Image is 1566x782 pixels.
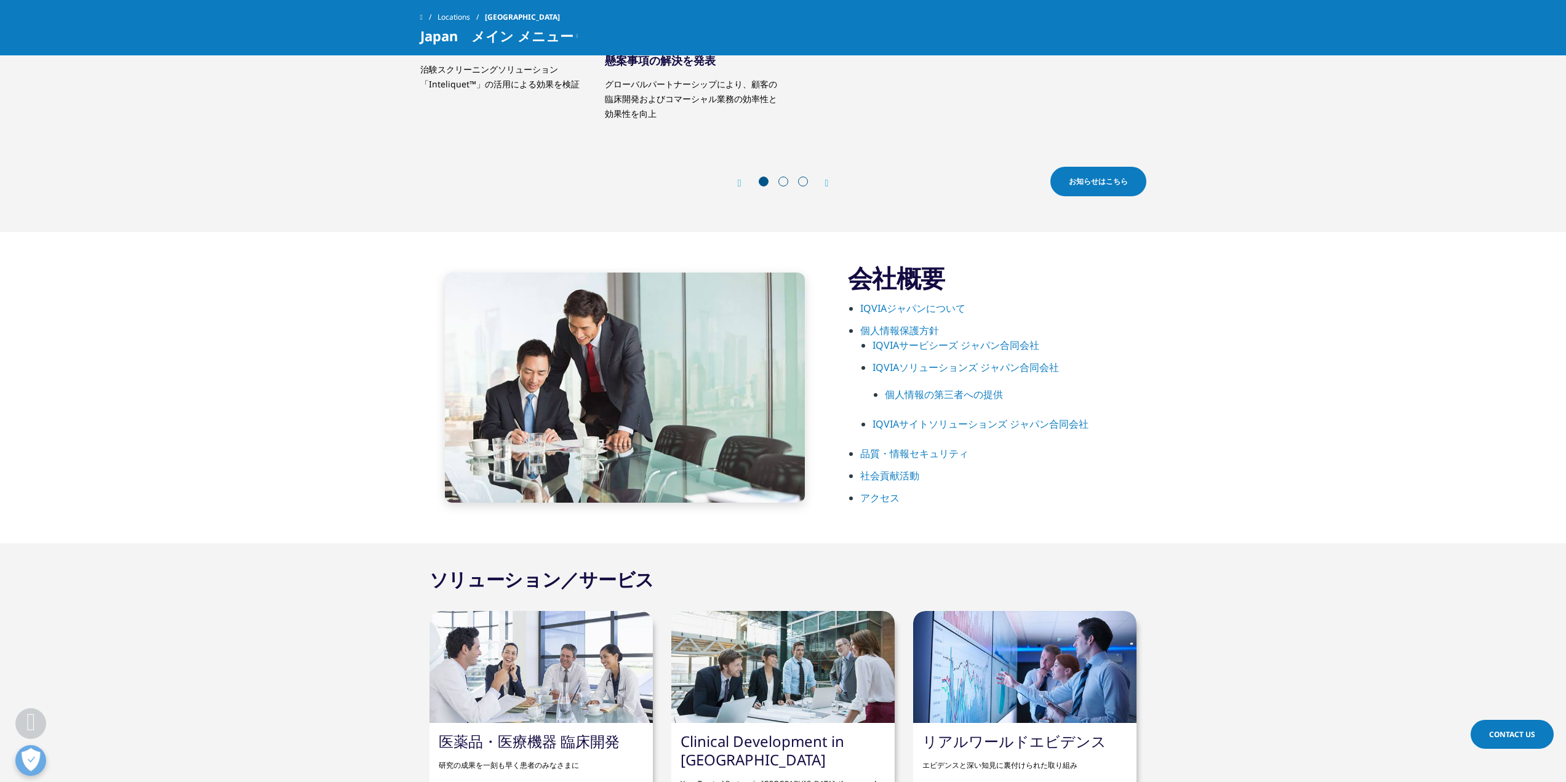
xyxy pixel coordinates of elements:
a: IQVIAサービシーズ ジャパン合同会社 [873,338,1039,352]
p: 治験スクリーニングソリューション「Inteliquet™」の活用による効果を検証 [420,53,593,92]
span: お知らせはこちら [1069,176,1128,187]
p: グローバルパートナーシップにより、顧客の臨床開発およびコマーシャル業務の効率性と効果性を向上 [605,68,777,121]
a: IQVIAソリューションズ ジャパン合同会社 [873,361,1059,374]
a: アクセス [860,491,900,505]
span: [GEOGRAPHIC_DATA] [485,6,560,28]
a: Contact Us [1471,720,1554,749]
a: 社会貢献活動 [860,469,919,482]
a: IQVIAジャパンについて [860,301,965,315]
a: 個人情報の第三者への提供 [885,388,1003,401]
span: Contact Us [1489,729,1535,740]
img: Professional men in meeting signing paperwork [445,273,805,503]
p: 研究の成果を一刻も早く患者のみなさまに [439,751,644,771]
button: 優先設定センターを開く [15,745,46,776]
div: Next slide [813,177,829,189]
a: お知らせはこちら [1050,167,1146,196]
p: エビデンスと深い知見に裏付けられた取り組み [922,751,1127,771]
h3: 会社概要 [848,263,1146,293]
a: Locations [437,6,485,28]
a: リアルワールドエビデンス [922,731,1106,751]
h2: ソリューション／サービス [429,567,654,592]
a: IQVIAサイトソリューションズ ジャパン合同会社 [873,417,1089,431]
a: 個人情報保護方針 [860,324,939,337]
span: Japan メイン メニュー [420,28,573,43]
a: 医薬品・医療機器 臨床開発 [439,731,620,751]
div: Previous slide [738,177,754,189]
a: Clinical Development in [GEOGRAPHIC_DATA] [681,731,844,770]
a: 品質・情報セキュリティ [860,447,969,460]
